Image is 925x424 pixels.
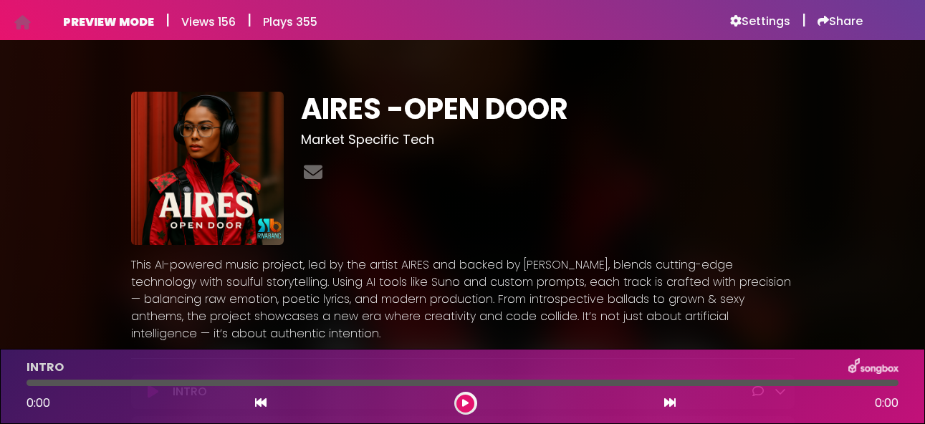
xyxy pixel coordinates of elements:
[730,14,790,29] a: Settings
[301,92,795,126] h1: AIRES -OPEN DOOR
[131,256,795,342] p: This AI-powered music project, led by the artist AIRES and backed by [PERSON_NAME], blends cuttin...
[875,395,898,412] span: 0:00
[247,11,251,29] h5: |
[63,15,154,29] h6: PREVIEW MODE
[818,14,863,29] a: Share
[181,15,236,29] h6: Views 156
[27,359,64,376] p: INTRO
[263,15,317,29] h6: Plays 355
[802,11,806,29] h5: |
[848,358,898,377] img: songbox-logo-white.png
[27,395,50,411] span: 0:00
[166,11,170,29] h5: |
[301,132,795,148] h3: Market Specific Tech
[131,92,284,245] img: GSDAR98sQLqw1xbuOiyA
